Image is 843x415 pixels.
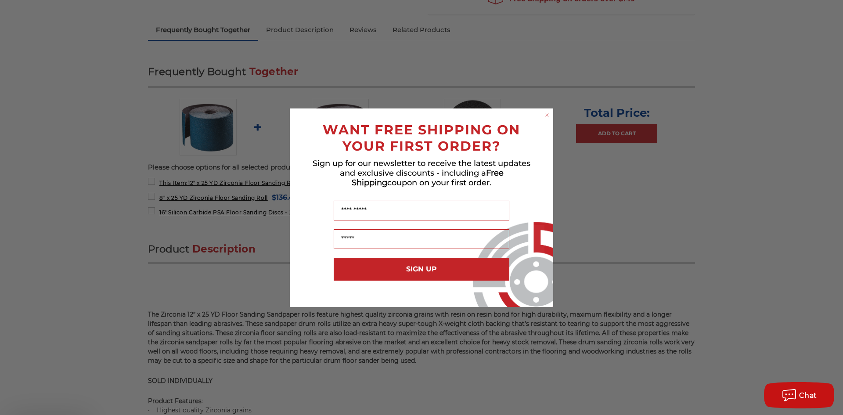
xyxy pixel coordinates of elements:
[542,111,551,119] button: Close dialog
[334,258,509,281] button: SIGN UP
[334,229,509,249] input: Email
[323,122,520,154] span: WANT FREE SHIPPING ON YOUR FIRST ORDER?
[313,159,530,188] span: Sign up for our newsletter to receive the latest updates and exclusive discounts - including a co...
[764,382,834,408] button: Chat
[799,391,817,400] span: Chat
[352,168,504,188] span: Free Shipping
